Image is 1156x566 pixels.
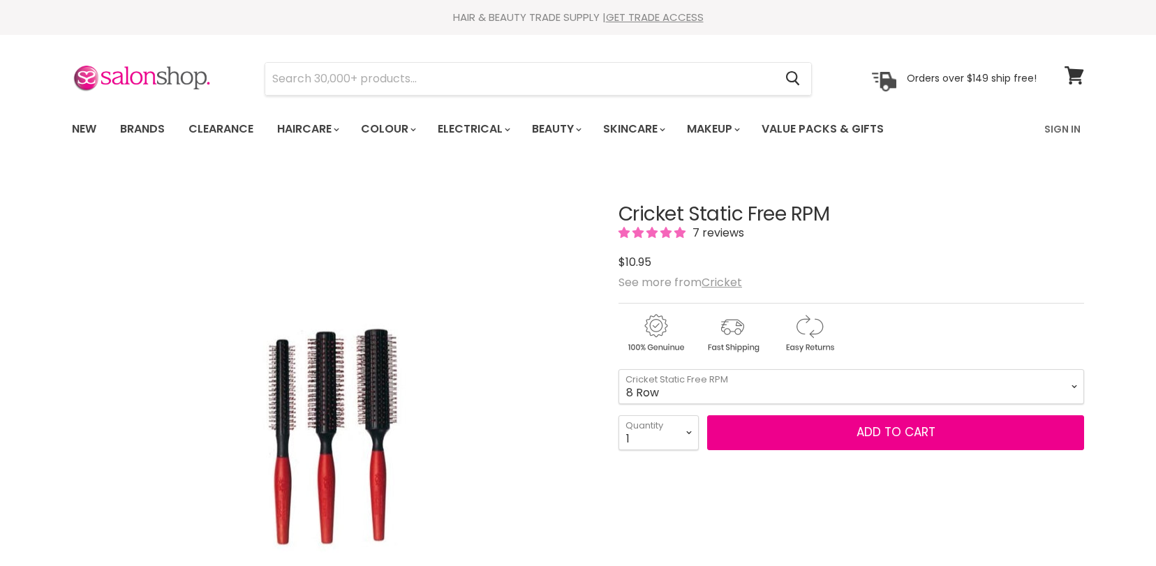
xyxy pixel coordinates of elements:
select: Quantity [618,415,699,450]
div: HAIR & BEAUTY TRADE SUPPLY | [54,10,1102,24]
span: 5.00 stars [618,225,688,241]
a: Colour [350,114,424,144]
span: $10.95 [618,254,651,270]
a: Beauty [521,114,590,144]
h1: Cricket Static Free RPM [618,204,1084,225]
a: Clearance [178,114,264,144]
span: Add to cart [857,424,935,440]
a: Cricket [702,274,742,290]
img: returns.gif [772,312,846,355]
a: Electrical [427,114,519,144]
a: Brands [110,114,175,144]
span: See more from [618,274,742,290]
p: Orders over $149 ship free! [907,72,1037,84]
img: genuine.gif [618,312,692,355]
form: Product [265,62,812,96]
button: Search [774,63,811,95]
button: Add to cart [707,415,1084,450]
input: Search [265,63,774,95]
nav: Main [54,109,1102,149]
span: 7 reviews [688,225,744,241]
a: Sign In [1036,114,1089,144]
a: New [61,114,107,144]
a: GET TRADE ACCESS [606,10,704,24]
a: Skincare [593,114,674,144]
a: Haircare [267,114,348,144]
a: Value Packs & Gifts [751,114,894,144]
img: shipping.gif [695,312,769,355]
a: Makeup [676,114,748,144]
ul: Main menu [61,109,965,149]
